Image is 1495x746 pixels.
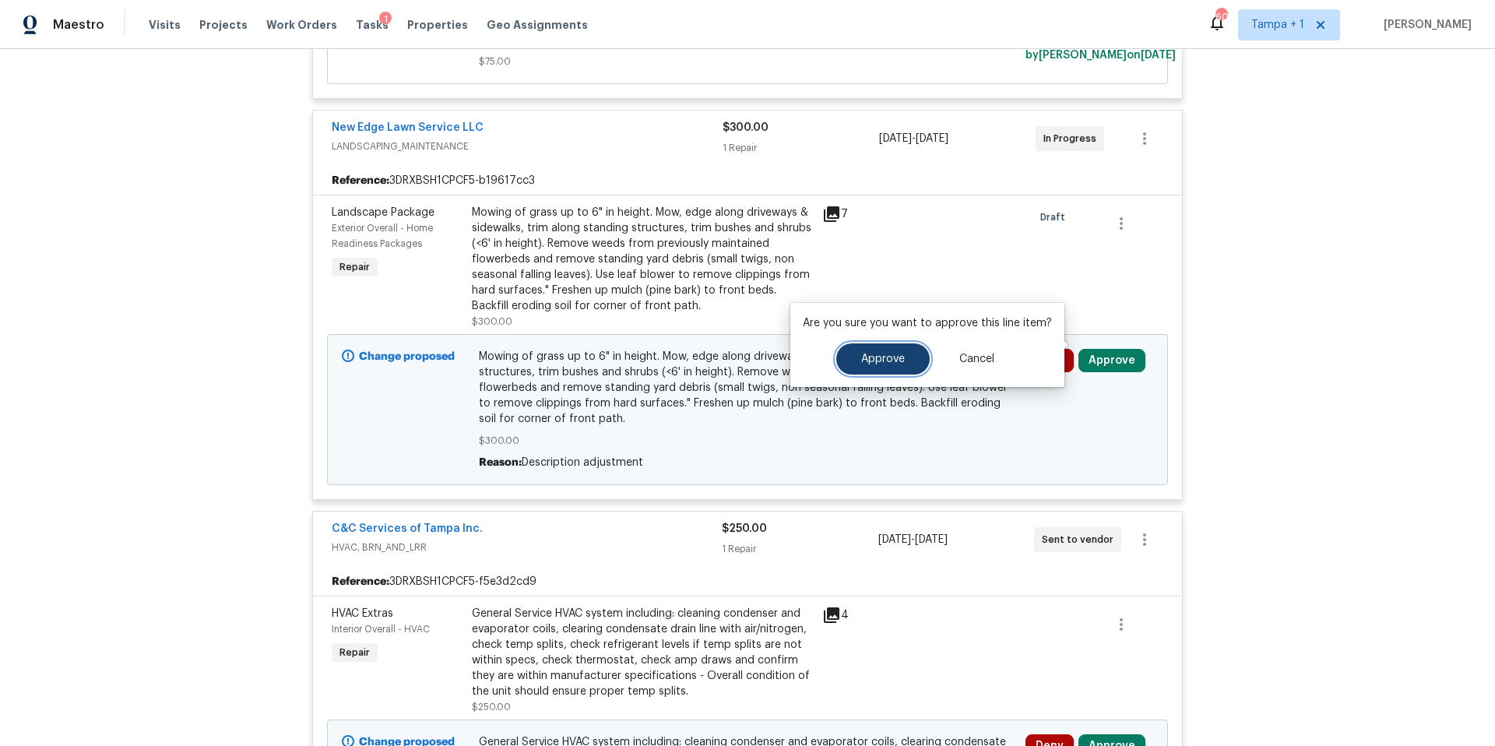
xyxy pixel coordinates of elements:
[379,12,392,27] div: 1
[487,17,588,33] span: Geo Assignments
[822,606,883,625] div: 4
[879,131,948,146] span: -
[1043,131,1103,146] span: In Progress
[1042,532,1120,547] span: Sent to vendor
[333,259,376,275] span: Repair
[356,19,389,30] span: Tasks
[332,139,723,154] span: LANDSCAPING_MAINTENANCE
[722,523,767,534] span: $250.00
[313,568,1182,596] div: 3DRXBSH1CPCF5-f5e3d2cd9
[199,17,248,33] span: Projects
[1377,17,1472,33] span: [PERSON_NAME]
[53,17,104,33] span: Maestro
[803,315,1052,331] p: Are you sure you want to approve this line item?
[1078,349,1145,372] button: Approve
[332,223,433,248] span: Exterior Overall - Home Readiness Packages
[722,541,878,557] div: 1 Repair
[472,317,512,326] span: $300.00
[407,17,468,33] span: Properties
[332,523,483,534] a: C&C Services of Tampa Inc.
[522,457,643,468] span: Description adjustment
[479,457,522,468] span: Reason:
[332,625,430,634] span: Interior Overall - HVAC
[472,205,813,314] div: Mowing of grass up to 6" in height. Mow, edge along driveways & sidewalks, trim along standing st...
[313,167,1182,195] div: 3DRXBSH1CPCF5-b19617cc3
[149,17,181,33] span: Visits
[1215,9,1226,25] div: 60
[472,702,511,712] span: $250.00
[332,173,389,188] b: Reference:
[878,532,948,547] span: -
[472,606,813,699] div: General Service HVAC system including: cleaning condenser and evaporator coils, clearing condensa...
[266,17,337,33] span: Work Orders
[332,608,393,619] span: HVAC Extras
[332,207,434,218] span: Landscape Package
[332,540,722,555] span: HVAC, BRN_AND_LRR
[1251,17,1304,33] span: Tampa + 1
[822,205,883,223] div: 7
[959,354,994,365] span: Cancel
[1040,209,1071,225] span: Draft
[332,574,389,589] b: Reference:
[915,534,948,545] span: [DATE]
[723,140,879,156] div: 1 Repair
[333,645,376,660] span: Repair
[723,122,769,133] span: $300.00
[916,133,948,144] span: [DATE]
[359,351,455,362] b: Change proposed
[479,54,1017,69] span: $75.00
[836,343,930,375] button: Approve
[1141,50,1176,61] span: [DATE]
[878,534,911,545] span: [DATE]
[934,343,1019,375] button: Cancel
[861,354,905,365] span: Approve
[879,133,912,144] span: [DATE]
[479,349,1017,427] span: Mowing of grass up to 6" in height. Mow, edge along driveways & sidewalks, trim along standing st...
[479,433,1017,449] span: $300.00
[332,122,484,133] a: New Edge Lawn Service LLC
